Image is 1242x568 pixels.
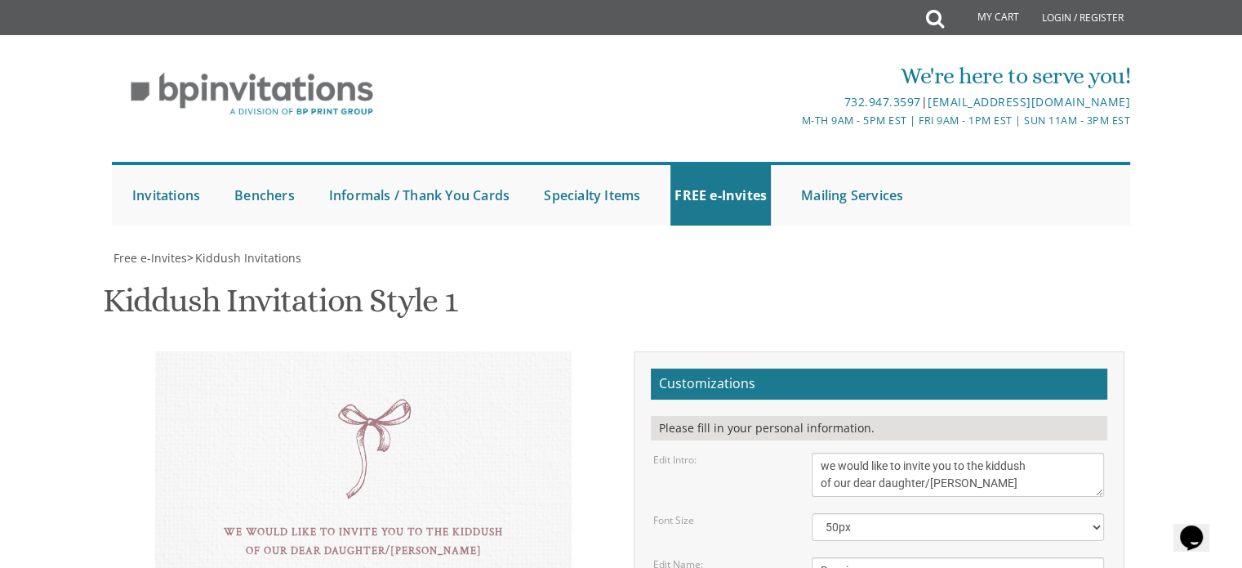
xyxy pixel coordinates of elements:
div: We're here to serve you! [452,60,1130,92]
a: Free e-Invites [112,250,187,266]
label: Font Size [653,513,694,527]
div: M-Th 9am - 5pm EST | Fri 9am - 1pm EST | Sun 11am - 3pm EST [452,112,1130,129]
a: 732.947.3597 [844,94,920,110]
a: Mailing Services [797,165,907,226]
a: Invitations [128,165,204,226]
label: Edit Intro: [653,453,697,467]
textarea: we would like to invite you to the kiddush of our dear daughter/[PERSON_NAME] [812,453,1104,497]
a: FREE e-Invites [670,165,771,226]
iframe: chat widget [1173,503,1226,552]
a: My Cart [942,2,1031,34]
div: we would like to invite you to the kiddush of our dear daughter/[PERSON_NAME] [188,523,539,561]
span: Free e-Invites [114,250,187,266]
span: Kiddush Invitations [195,250,301,266]
a: [EMAIL_ADDRESS][DOMAIN_NAME] [928,94,1130,110]
h1: Kiddush Invitation Style 1 [103,283,457,331]
a: Kiddush Invitations [194,250,301,266]
img: BP Invitation Loft [112,60,392,128]
div: Please fill in your personal information. [651,416,1107,441]
a: Specialty Items [540,165,644,226]
h2: Customizations [651,369,1107,400]
a: Informals / Thank You Cards [325,165,514,226]
a: Benchers [230,165,299,226]
div: | [452,92,1130,112]
span: > [187,250,301,266]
